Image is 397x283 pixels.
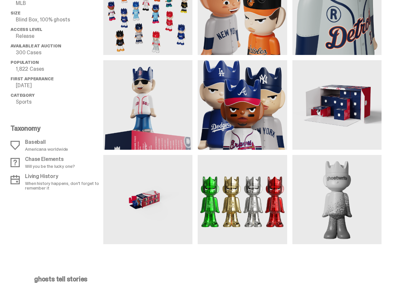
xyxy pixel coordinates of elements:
[103,60,192,149] img: media gallery image
[11,10,20,16] span: Size
[11,43,61,49] span: Available at Auction
[25,140,68,145] p: Baseball
[11,125,99,132] p: Taxonomy
[16,83,103,88] p: [DATE]
[16,99,103,105] p: Sports
[103,155,192,244] img: media gallery image
[16,34,103,39] p: Release
[25,147,68,151] p: Americana worldwide
[16,50,103,55] p: 300 Cases
[25,181,99,190] p: When history happens, don't forget to remember it
[198,60,287,149] img: media gallery image
[25,174,99,179] p: Living History
[11,27,42,32] span: Access Level
[292,155,382,244] img: media gallery image
[292,60,382,149] img: media gallery image
[16,66,103,72] p: 1,822 Cases
[11,92,35,98] span: Category
[198,155,287,244] img: media gallery image
[11,76,53,82] span: First Appearance
[11,60,38,65] span: Population
[25,164,75,168] p: Will you be the lucky one?
[25,157,75,162] p: Chase Elements
[16,1,103,6] p: MLB
[16,17,103,22] p: Blind Box, 100% ghosts
[34,276,358,282] p: ghosts tell stories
